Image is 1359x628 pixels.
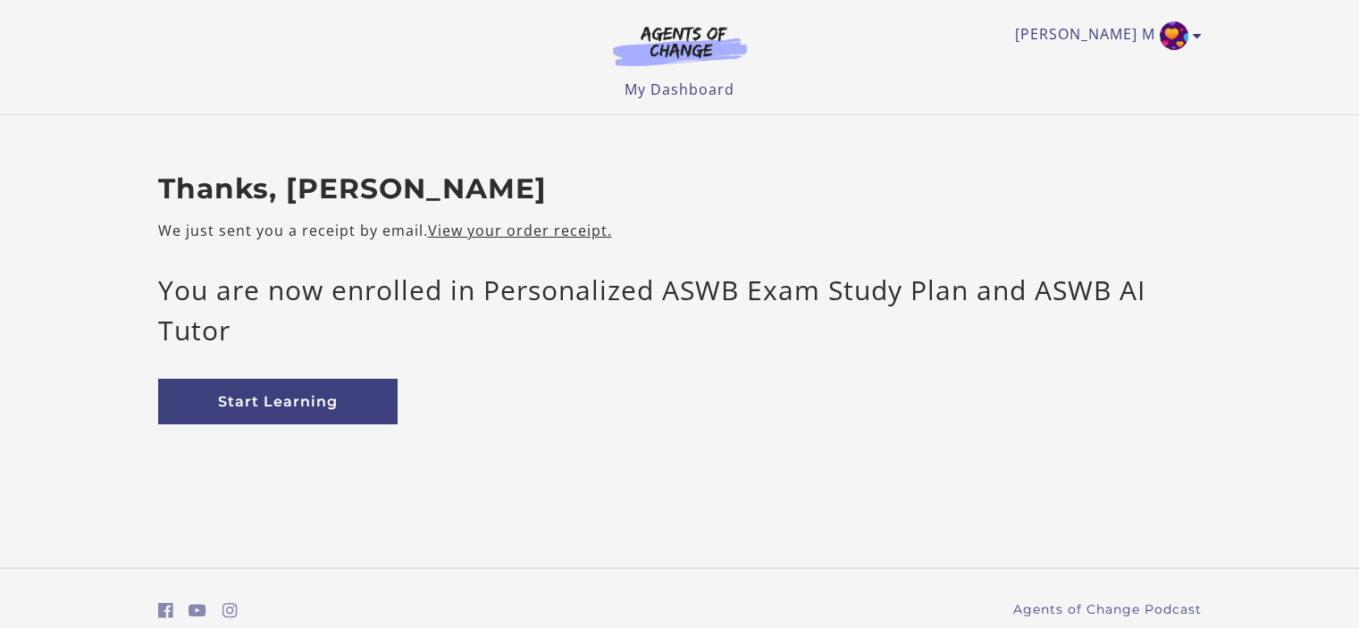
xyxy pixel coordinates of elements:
[158,172,1202,206] h2: Thanks, [PERSON_NAME]
[158,220,1202,241] p: We just sent you a receipt by email.
[1015,21,1193,50] a: Toggle menu
[158,602,173,619] i: https://www.facebook.com/groups/aswbtestprep (Open in a new window)
[158,379,398,424] a: Start Learning
[222,598,238,624] a: https://www.instagram.com/agentsofchangeprep/ (Open in a new window)
[625,80,734,99] a: My Dashboard
[594,25,766,66] img: Agents of Change Logo
[158,598,173,624] a: https://www.facebook.com/groups/aswbtestprep (Open in a new window)
[189,598,206,624] a: https://www.youtube.com/c/AgentsofChangeTestPrepbyMeaganMitchell (Open in a new window)
[158,270,1202,350] p: You are now enrolled in Personalized ASWB Exam Study Plan and ASWB AI Tutor
[428,221,612,240] a: View your order receipt.
[222,602,238,619] i: https://www.instagram.com/agentsofchangeprep/ (Open in a new window)
[189,602,206,619] i: https://www.youtube.com/c/AgentsofChangeTestPrepbyMeaganMitchell (Open in a new window)
[1013,600,1202,619] a: Agents of Change Podcast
